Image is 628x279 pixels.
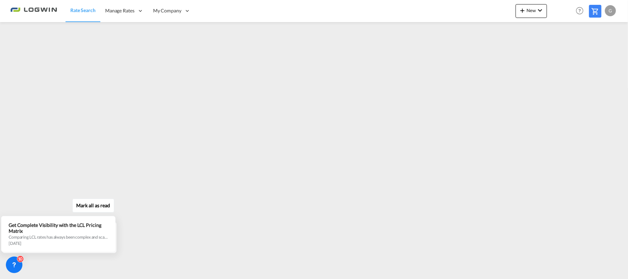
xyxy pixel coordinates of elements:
md-icon: icon-plus 400-fg [518,6,527,14]
span: My Company [153,7,181,14]
span: New [518,8,544,13]
span: Help [574,5,586,17]
img: 2761ae10d95411efa20a1f5e0282d2d7.png [10,3,57,19]
span: Manage Rates [105,7,134,14]
button: icon-plus 400-fgNewicon-chevron-down [516,4,547,18]
div: G [605,5,616,16]
md-icon: icon-chevron-down [536,6,544,14]
span: Rate Search [70,7,96,13]
div: Help [574,5,589,17]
